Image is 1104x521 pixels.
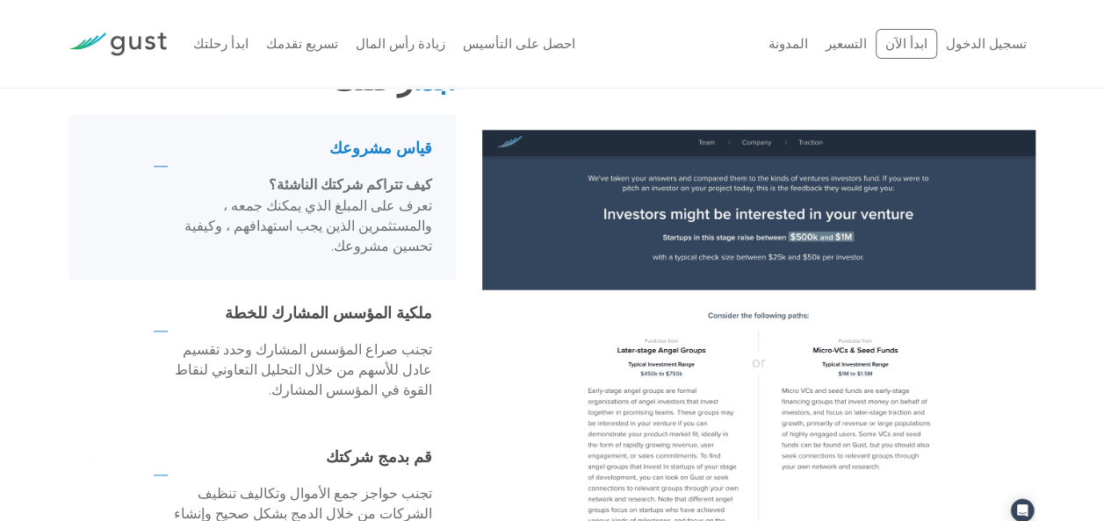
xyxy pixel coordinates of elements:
[193,36,249,52] a: ابدأ رحلتك
[946,36,1027,52] a: تسجيل الدخول
[885,36,927,52] font: ابدأ الآن
[154,339,432,400] p: تجنب صراع المؤسس المشارك وحدد تقسيم عادل للأسهم من خلال التحليل التعاوني لنقاط القوة في المؤسس ال...
[154,303,432,332] h3: ملكية المؤسس المشارك للخطة
[154,139,432,167] h3: قياس مشروعك
[184,197,432,254] span: تعرف على المبلغ الذي يمكنك جمعه ، والمستثمرين الذين يجب استهدافهم ، وكيفية تحسين مشروعك.
[356,36,445,52] a: زيادة رأس المال
[69,115,456,280] a: قم بقياس مشروعكقياس مشروعككيف تتراكم شركتك الناشئة؟ تعرف على المبلغ الذي يمكنك جمعه ، والمستثمرين...
[768,36,808,52] a: المدونة
[92,152,93,153] img: قم بقياس مشروعك
[269,176,432,194] strong: كيف تتراكم شركتك الناشئة؟
[92,317,93,318] img: ملكية المؤسس المشارك للخطة
[154,447,432,475] h3: قم بدمج شركتك
[463,36,575,52] a: احصل على التأسيس
[266,36,338,52] a: تسريع تقدمك
[826,36,867,52] a: التسعير
[69,32,167,56] img: شعار عاصفة
[876,29,937,60] a: ابدأ الآن
[92,460,93,461] img: ابدأ شركتك
[69,280,456,424] a: ملكية المؤسس المشارك للخطةملكية المؤسس المشارك للخطةتجنب صراع المؤسس المشارك وحدد تقسيم عادل للأس...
